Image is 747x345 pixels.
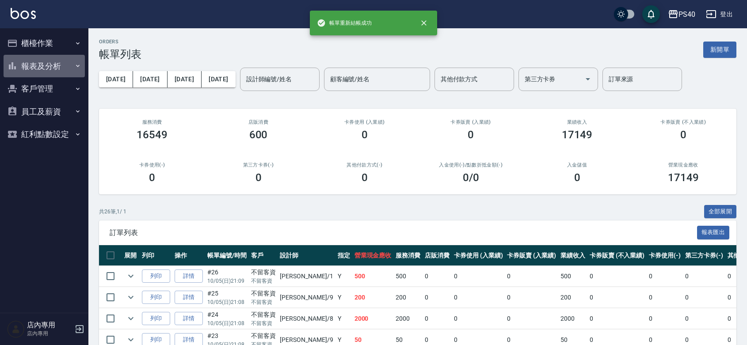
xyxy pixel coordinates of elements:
td: 500 [558,266,587,287]
td: 0 [587,287,647,308]
td: 500 [393,266,423,287]
td: 0 [647,266,683,287]
a: 詳情 [175,269,203,283]
th: 操作 [172,245,205,266]
td: 0 [683,266,725,287]
button: 客戶管理 [4,77,85,100]
th: 店販消費 [423,245,452,266]
td: Y [335,287,352,308]
td: 0 [505,266,558,287]
button: 報表及分析 [4,55,85,78]
button: 報表匯出 [697,226,730,239]
td: [PERSON_NAME] /8 [278,308,335,329]
th: 服務消費 [393,245,423,266]
td: 2000 [352,308,394,329]
td: #26 [205,266,249,287]
h2: 卡券使用 (入業績) [322,119,407,125]
h3: 0 [468,129,474,141]
td: 0 [587,266,647,287]
td: 0 [452,308,505,329]
p: 店內專用 [27,330,72,337]
button: [DATE] [202,71,235,87]
button: 登出 [702,6,736,23]
h2: 卡券販賣 (入業績) [428,119,513,125]
h2: ORDERS [99,39,141,45]
p: 不留客資 [251,277,276,285]
td: 0 [423,287,452,308]
td: 0 [505,308,558,329]
img: Person [7,320,25,338]
h5: 店內專用 [27,321,72,330]
th: 卡券販賣 (不入業績) [587,245,647,266]
p: 共 26 筆, 1 / 1 [99,208,126,216]
button: 員工及薪資 [4,100,85,123]
td: 0 [683,308,725,329]
h2: 其他付款方式(-) [322,162,407,168]
h2: 第三方卡券(-) [216,162,301,168]
td: 0 [647,287,683,308]
h2: 營業現金應收 [641,162,726,168]
button: 紅利點數設定 [4,123,85,146]
h2: 卡券販賣 (不入業績) [641,119,726,125]
h2: 卡券使用(-) [110,162,194,168]
td: 0 [452,287,505,308]
button: [DATE] [99,71,133,87]
td: 0 [683,287,725,308]
td: 0 [647,308,683,329]
h3: 0 [149,171,155,184]
a: 報表匯出 [697,228,730,236]
h3: 0 [574,171,580,184]
h2: 業績收入 [534,119,619,125]
th: 指定 [335,245,352,266]
td: Y [335,266,352,287]
button: Open [581,72,595,86]
button: 新開單 [703,42,736,58]
h3: 0 [255,171,262,184]
p: 不留客資 [251,319,276,327]
td: 200 [558,287,587,308]
h3: 17149 [562,129,593,141]
td: 0 [423,308,452,329]
button: 全部展開 [704,205,737,219]
button: [DATE] [133,71,167,87]
th: 業績收入 [558,245,587,266]
td: 500 [352,266,394,287]
th: 卡券使用(-) [647,245,683,266]
td: 0 [452,266,505,287]
button: save [642,5,660,23]
div: 不留客資 [251,268,276,277]
h2: 店販消費 [216,119,301,125]
td: 0 [505,287,558,308]
p: 10/05 (日) 21:08 [207,319,247,327]
h3: 0 [680,129,686,141]
td: 2000 [393,308,423,329]
td: #25 [205,287,249,308]
button: 列印 [142,269,170,283]
div: PS40 [678,9,695,20]
td: 0 [587,308,647,329]
h2: 入金儲值 [534,162,619,168]
th: 帳單編號/時間 [205,245,249,266]
h3: 17149 [668,171,699,184]
button: 櫃檯作業 [4,32,85,55]
td: 200 [393,287,423,308]
h3: 0 [362,129,368,141]
button: PS40 [664,5,699,23]
th: 客戶 [249,245,278,266]
h3: 0 [362,171,368,184]
h3: 帳單列表 [99,48,141,61]
h3: 600 [249,129,268,141]
h3: 0 /0 [463,171,479,184]
td: 2000 [558,308,587,329]
th: 展開 [122,245,140,266]
button: expand row [124,291,137,304]
td: [PERSON_NAME] /1 [278,266,335,287]
a: 詳情 [175,291,203,304]
td: #24 [205,308,249,329]
button: expand row [124,312,137,325]
button: [DATE] [168,71,202,87]
td: 0 [423,266,452,287]
td: Y [335,308,352,329]
th: 列印 [140,245,172,266]
a: 新開單 [703,45,736,53]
